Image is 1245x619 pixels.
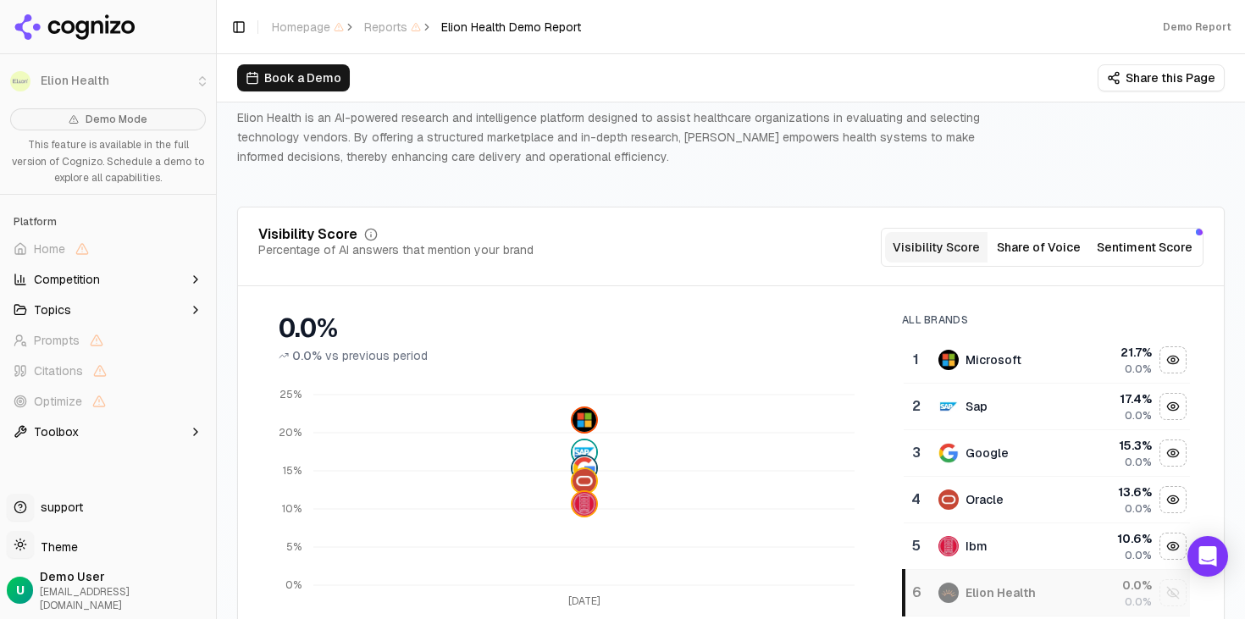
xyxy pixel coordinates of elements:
span: Theme [34,539,78,555]
span: Competition [34,271,100,288]
button: Sentiment Score [1090,232,1199,263]
tspan: 10% [282,503,302,517]
span: Demo User [40,568,209,585]
button: Competition [7,266,209,293]
div: Demo Report [1163,20,1231,34]
span: [EMAIL_ADDRESS][DOMAIN_NAME] [40,585,209,612]
button: Visibility Score [885,232,988,263]
span: Toolbox [34,423,79,440]
img: ibm [573,492,596,516]
nav: breadcrumb [272,19,581,36]
div: All Brands [902,313,1190,327]
span: Citations [34,362,83,379]
div: Ibm [966,538,988,555]
div: 2 [910,396,921,417]
button: Topics [7,296,209,323]
div: Visibility Score [258,228,357,241]
button: Hide google data [1159,439,1187,467]
div: 15.3 % [1080,437,1152,454]
img: sap [573,440,596,464]
button: Share this Page [1098,64,1225,91]
button: Show elion health data [1159,579,1187,606]
span: Elion Health Demo Report [441,19,581,36]
div: 5 [910,536,921,556]
span: Reports [364,19,421,36]
tr: 1microsoftMicrosoft21.7%0.0%Hide microsoft data [904,337,1190,384]
tspan: 0% [285,579,302,593]
span: 0.0% [1125,409,1152,423]
button: Hide oracle data [1159,486,1187,513]
span: U [16,582,25,599]
tr: 3googleGoogle15.3%0.0%Hide google data [904,430,1190,477]
span: vs previous period [325,347,428,364]
span: Optimize [34,393,82,410]
div: Open Intercom Messenger [1187,536,1228,577]
div: 21.7 % [1080,344,1152,361]
p: Elion Health is an AI-powered research and intelligence platform designed to assist healthcare or... [237,108,996,166]
img: sap [938,396,959,417]
div: 0.0 % [1080,577,1152,594]
img: ibm [938,536,959,556]
button: Hide ibm data [1159,533,1187,560]
span: 0.0% [1125,362,1152,376]
div: Microsoft [966,351,1021,368]
div: 6 [912,583,921,603]
div: 13.6 % [1080,484,1152,500]
span: support [34,499,83,516]
tr: 4oracleOracle13.6%0.0%Hide oracle data [904,477,1190,523]
img: elion health [938,583,959,603]
tspan: 25% [279,389,302,402]
img: oracle [573,470,596,494]
button: Toolbox [7,418,209,445]
span: Prompts [34,332,80,349]
tr: 6elion healthElion Health0.0%0.0%Show elion health data [904,570,1190,616]
span: 0.0% [1125,549,1152,562]
div: Sap [966,398,988,415]
span: Home [34,240,65,257]
button: Hide microsoft data [1159,346,1187,373]
span: Topics [34,301,71,318]
tspan: [DATE] [568,594,600,608]
button: Book a Demo [237,64,350,91]
span: Homepage [272,19,344,36]
img: microsoft [938,350,959,370]
span: 0.0% [292,347,322,364]
tr: 2sapSap17.4%0.0%Hide sap data [904,384,1190,430]
img: oracle [938,489,959,510]
div: Elion Health [966,584,1036,601]
tspan: 20% [279,427,302,440]
div: Percentage of AI answers that mention your brand [258,241,534,258]
span: 0.0% [1125,456,1152,469]
img: google [573,456,596,480]
div: 3 [910,443,921,463]
tr: 5ibmIbm10.6%0.0%Hide ibm data [904,523,1190,570]
img: google [938,443,959,463]
div: Google [966,445,1009,461]
tspan: 5% [286,541,302,555]
div: 10.6 % [1080,530,1152,547]
div: 4 [910,489,921,510]
div: Oracle [966,491,1004,508]
span: Demo Mode [86,113,147,126]
div: Platform [7,208,209,235]
span: 0.0% [1125,595,1152,609]
img: microsoft [573,408,596,432]
div: 1 [910,350,921,370]
button: Hide sap data [1159,393,1187,420]
tspan: 15% [283,465,302,478]
button: Share of Voice [988,232,1090,263]
p: This feature is available in the full version of Cognizo. Schedule a demo to explore all capabili... [10,137,206,187]
span: 0.0% [1125,502,1152,516]
div: 17.4 % [1080,390,1152,407]
div: 0.0% [279,313,868,344]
